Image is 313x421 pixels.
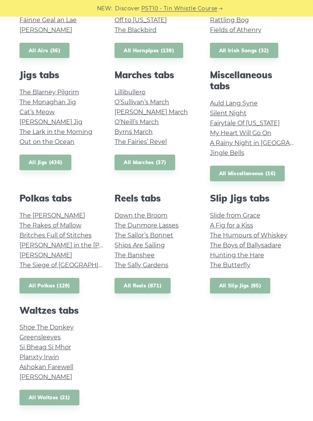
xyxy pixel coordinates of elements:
[115,193,198,204] h2: Reels tabs
[115,222,179,229] a: The Dunmore Lasses
[19,334,61,341] a: Greensleeves
[19,305,103,316] h2: Waltzes tabs
[19,99,76,106] a: The Monaghan Jig
[115,43,183,59] a: All Hornpipes (139)
[115,89,145,96] a: Lillibullero
[19,139,74,146] a: Out on the Ocean
[19,129,92,136] a: The Lark in the Morning
[210,278,270,294] a: All Slip Jigs (95)
[97,4,113,13] span: NEW:
[115,27,156,34] a: The Blackbird
[19,242,146,249] a: [PERSON_NAME] in the [PERSON_NAME]
[19,354,59,361] a: Planxty Irwin
[210,166,285,182] a: All Miscellaneous (16)
[19,390,79,406] a: All Waltzes (21)
[19,262,124,269] a: The Siege of [GEOGRAPHIC_DATA]
[19,43,69,59] a: All Airs (36)
[210,27,261,34] a: Fields of Athenry
[210,110,247,117] a: Silent Night
[210,70,294,92] h2: Miscellaneous tabs
[115,262,168,269] a: The Sally Gardens
[19,252,72,259] a: [PERSON_NAME]
[19,70,103,81] h2: Jigs tabs
[210,262,250,269] a: The Butterfly
[19,222,81,229] a: The Rakes of Mallow
[210,222,253,229] a: A Fig for a Kiss
[19,344,71,351] a: Si­ Bheag Si­ Mhor
[19,155,71,171] a: All Jigs (436)
[115,155,175,171] a: All Marches (37)
[19,119,82,126] a: [PERSON_NAME] Jig
[115,212,168,219] a: Down the Broom
[19,27,72,34] a: [PERSON_NAME]
[115,129,153,136] a: Byrns March
[19,17,77,24] a: Fáinne Geal an Lae
[115,139,167,146] a: The Fairies’ Revel
[19,324,74,331] a: Shoe The Donkey
[210,212,260,219] a: Slide from Grace
[210,193,294,204] h2: Slip Jigs tabs
[210,100,258,107] a: Auld Lang Syne
[210,242,281,249] a: The Boys of Ballysadare
[115,17,167,24] a: Off to [US_STATE]
[19,278,79,294] a: All Polkas (129)
[115,232,173,239] a: The Sailor’s Bonnet
[19,232,92,239] a: Britches Full of Stitches
[115,109,188,116] a: [PERSON_NAME] March
[115,252,155,259] a: The Banshee
[115,242,165,249] a: Ships Are Sailing
[210,43,278,59] a: All Irish Songs (32)
[210,232,287,239] a: The Humours of Whiskey
[210,17,249,24] a: Rattling Bog
[19,89,79,96] a: The Blarney Pilgrim
[115,4,140,13] span: Discover
[19,374,72,381] a: [PERSON_NAME]
[210,120,280,127] a: Fairytale Of [US_STATE]
[115,278,171,294] a: All Reels (871)
[115,99,169,106] a: O’Sullivan’s March
[210,150,244,157] a: Jingle Bells
[19,212,85,219] a: The [PERSON_NAME]
[141,4,218,13] a: PST10 - Tin Whistle Course
[19,109,55,116] a: Cat’s Meow
[210,252,264,259] a: Hunting the Hare
[210,130,271,137] a: My Heart Will Go On
[19,193,103,204] h2: Polkas tabs
[19,364,73,371] a: Ashokan Farewell
[115,70,198,81] h2: Marches tabs
[115,119,159,126] a: O’Neill’s March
